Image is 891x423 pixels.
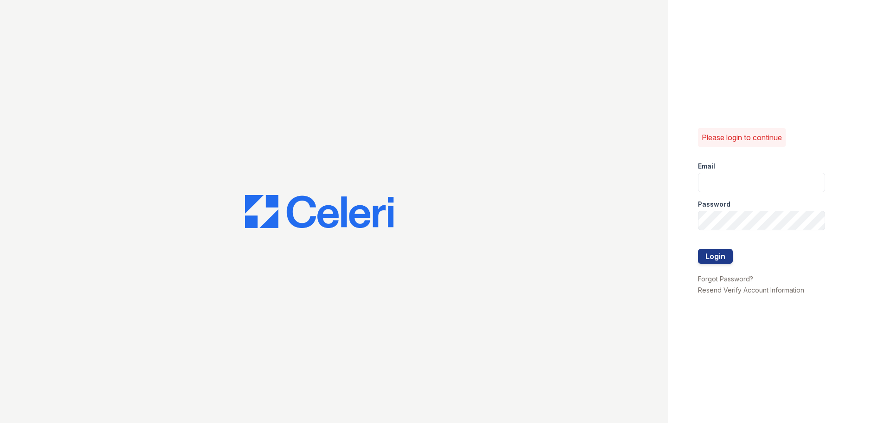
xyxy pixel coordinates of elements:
label: Email [698,162,715,171]
button: Login [698,249,733,264]
label: Password [698,200,730,209]
a: Forgot Password? [698,275,753,283]
p: Please login to continue [702,132,782,143]
img: CE_Logo_Blue-a8612792a0a2168367f1c8372b55b34899dd931a85d93a1a3d3e32e68fde9ad4.png [245,195,394,228]
a: Resend Verify Account Information [698,286,804,294]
